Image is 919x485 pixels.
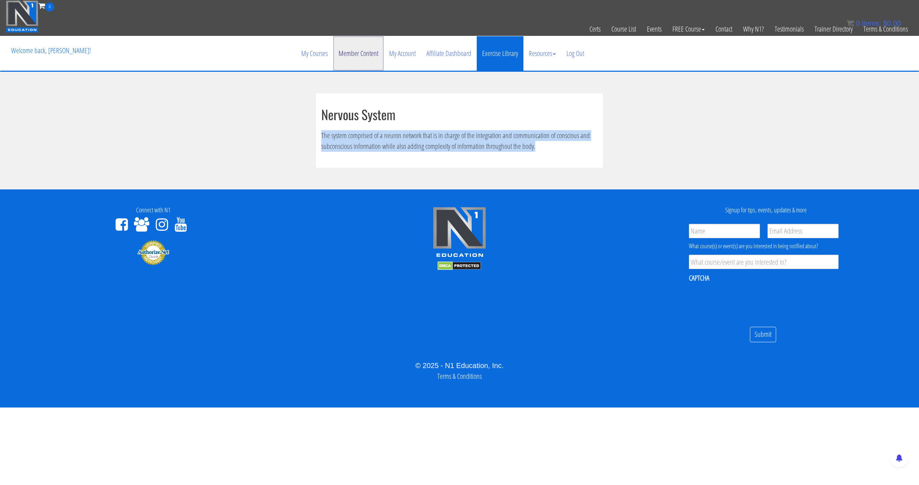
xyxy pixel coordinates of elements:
a: 0 items: $0.00 [847,19,901,27]
label: CAPTCHA [689,273,709,283]
a: Resources [523,36,561,71]
img: n1-education [6,0,38,33]
a: Why N1? [738,11,769,47]
a: FREE Course [667,11,710,47]
span: 0 [856,19,860,27]
a: Terms & Conditions [437,371,482,381]
img: Authorize.Net Merchant - Click to Verify [137,240,169,265]
input: Email Address [768,224,839,238]
img: n1-edu-logo [433,207,486,260]
iframe: reCAPTCHA [689,287,798,315]
a: Log Out [561,36,589,71]
input: What course/event are you interested in? [689,255,839,269]
a: My Courses [296,36,333,71]
a: Contact [710,11,738,47]
p: The system comprised of a neuron network that is in charge of the integration and communication o... [321,130,598,152]
a: Trainer Directory [809,11,858,47]
a: Certs [584,11,606,47]
bdi: 0.00 [883,19,901,27]
input: Submit [750,327,776,342]
a: Course List [606,11,642,47]
a: 0 [38,1,54,10]
span: 0 [45,3,54,11]
input: Name [689,224,760,238]
a: Member Content [333,36,384,71]
a: Testimonials [769,11,809,47]
div: © 2025 - N1 Education, Inc. [5,360,914,371]
span: items: [862,19,881,27]
div: What course(s) or event(s) are you interested in being notified about? [689,242,839,250]
a: Terms & Conditions [858,11,913,47]
a: Exercise Library [477,36,523,71]
a: Events [642,11,667,47]
a: Affiliate Dashboard [421,36,477,71]
h4: Signup for tips, events, updates & more [618,207,914,214]
span: $ [883,19,887,27]
h1: Nervous System [321,107,598,122]
a: My Account [384,36,421,71]
p: Welcome back, [PERSON_NAME]! [6,36,96,65]
img: DMCA.com Protection Status [438,262,481,270]
img: icon11.png [847,20,854,27]
h4: Connect with N1 [5,207,301,214]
